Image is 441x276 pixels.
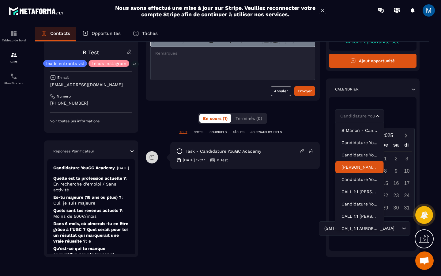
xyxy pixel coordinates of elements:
h2: Nous avons effectué une mise à jour sur Stripe. Veuillez reconnecter votre compte Stripe afin de ... [115,5,316,17]
button: Ajout opportunité [329,54,417,68]
p: [DATE] 12:27 [183,158,205,163]
a: B Test [83,49,99,56]
div: di [401,141,412,151]
a: schedulerschedulerPlanificateur [2,68,26,90]
button: En cours (1) [199,114,231,123]
div: 8 [380,166,391,176]
span: : e [86,239,91,243]
p: task - Candidature YouGC Academy [186,148,261,154]
button: Terminés (0) [232,114,266,123]
p: B Test [217,158,228,163]
p: Candidature YouGC Academy-V2 [341,140,378,146]
a: formationformationCRM [2,47,26,68]
p: CALL 1:1 AURORE YOUGC ACADEMY [341,225,378,232]
div: sa [390,141,401,151]
div: 24 [401,190,412,201]
a: Ouvrir le chat [415,251,434,270]
p: Calendrier [335,87,359,92]
div: 2 [391,153,401,164]
p: Candidature YouGC Academy - Découverte [341,176,378,182]
p: Qu’est-ce qui te manque aujourd’hui pour te lancer et atteindre tes objectifs ? [53,246,129,263]
p: COURRIELS [209,130,227,134]
p: Candidature YouGC Academy - R1 Reprogrammé [341,152,378,158]
p: leads entrants vsl [46,61,84,66]
span: Terminés (0) [236,116,262,121]
p: Margot - Appel Reprogrammé [341,164,378,170]
div: 22 [380,190,391,201]
p: Candidature YouGC Academy [53,165,115,171]
p: Opportunités [92,31,121,36]
p: Planificateur [2,82,26,85]
p: Es-tu majeure (18 ans ou plus) ? [53,194,129,206]
div: 15 [380,178,391,189]
p: Tableau de bord [2,39,26,42]
p: Leads Instagram [92,61,126,66]
div: 17 [401,178,412,189]
span: (GMT+01:00) [GEOGRAPHIC_DATA] [323,225,396,232]
div: 9 [391,166,401,176]
p: TÂCHES [233,130,244,134]
div: 30 [391,202,401,213]
div: Calendar wrapper [338,141,412,213]
p: Réponses Planificateur [53,149,94,154]
p: [DATE] [117,166,129,171]
div: 16 [391,178,401,189]
p: S Manon - Candidature YouGC Academy [341,127,378,133]
a: formationformationTableau de bord [2,25,26,47]
p: TOUT [179,130,187,134]
p: Numéro [57,94,71,99]
div: ve [380,141,391,151]
p: Candidature YouGC Academy - R1 Reprogrammé [341,201,378,207]
div: 29 [380,202,391,213]
p: Tâches [142,31,158,36]
div: 23 [391,190,401,201]
img: logo [9,6,64,17]
p: NOTES [194,130,203,134]
p: Quelle est ta profession actuelle ? [53,175,129,193]
p: [PHONE_NUMBER] [50,100,132,106]
a: Tâches [127,27,164,41]
div: Search for option [319,221,410,236]
input: Search for option [339,113,374,120]
p: Dans 6 mois, où aimerais-tu en être grâce à l’UGC ? Quel serait pour toi un résultat qui marquera... [53,221,129,244]
p: Aucune opportunité liée [335,39,411,44]
img: formation [10,51,17,59]
button: Next month [401,131,412,140]
img: scheduler [10,73,17,80]
div: 10 [401,166,412,176]
p: CRM [2,60,26,63]
div: Envoyer [298,88,312,94]
p: Quels sont tes revenus actuels ? [53,208,129,219]
p: CALL 1:1 KATHY YOUGC ACADEMY [341,189,378,195]
div: 3 [401,153,412,164]
button: Annuler [271,86,291,96]
a: Contacts [35,27,76,41]
span: : En recherche d’emploi / Sans activité [53,176,127,192]
div: Calendar days [338,153,412,213]
button: Open years overlay [375,130,401,141]
p: +2 [131,61,139,67]
img: formation [10,30,17,37]
p: E-mail [57,75,69,80]
button: Envoyer [294,86,315,96]
input: Search for option [396,225,400,232]
span: En cours (1) [203,116,228,121]
p: [EMAIL_ADDRESS][DOMAIN_NAME] [50,82,132,88]
div: Search for option [335,109,384,123]
div: 1 [380,153,391,164]
p: CALL 1:1 CAMILLE YOUGC ACADEMY [341,213,378,219]
div: 31 [401,202,412,213]
p: Voir toutes les informations [50,119,132,124]
p: Contacts [50,31,70,36]
p: JOURNAUX D'APPELS [251,130,282,134]
a: Opportunités [76,27,127,41]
